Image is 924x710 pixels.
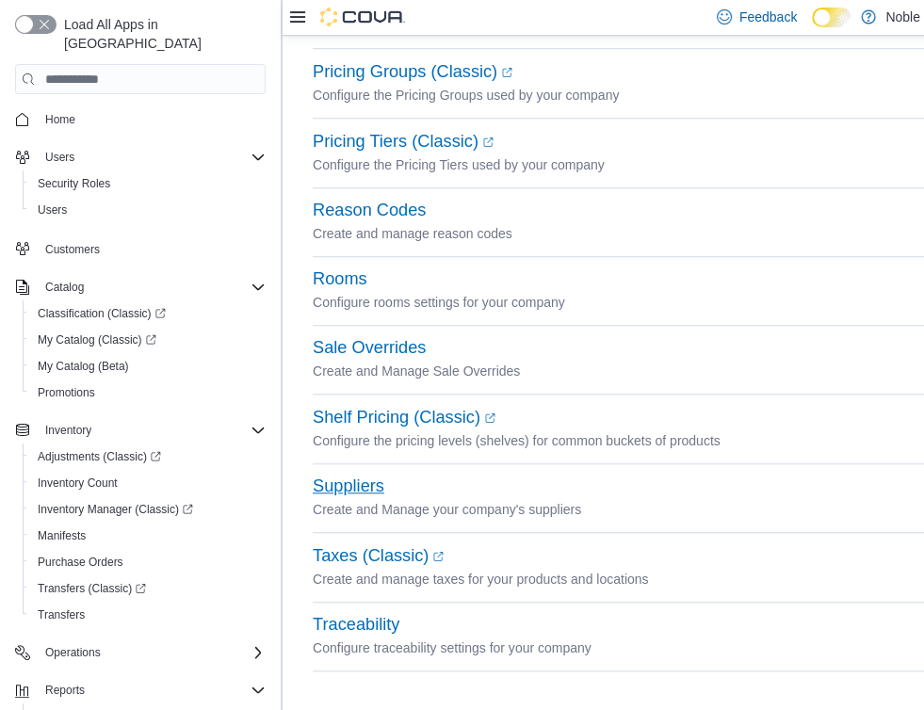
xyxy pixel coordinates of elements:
a: Inventory Count [30,472,125,494]
span: Catalog [45,280,84,295]
span: Users [30,199,266,221]
span: My Catalog (Classic) [30,329,266,351]
span: Feedback [739,8,797,26]
a: Transfers (Classic) [23,575,273,602]
span: Purchase Orders [30,551,266,573]
button: Catalog [38,276,91,299]
span: Home [45,112,75,127]
a: Users [30,199,74,221]
a: Taxes (Classic)External link [313,546,444,565]
button: Operations [38,641,108,664]
svg: External link [484,412,495,424]
span: Classification (Classic) [30,302,266,325]
span: Inventory [45,423,91,438]
button: Reason Codes [313,201,426,220]
span: Classification (Classic) [38,306,166,321]
a: My Catalog (Classic) [30,329,164,351]
svg: External link [432,551,444,562]
span: Operations [45,645,101,660]
a: Classification (Classic) [30,302,173,325]
span: Customers [38,236,266,260]
a: Customers [38,238,107,261]
span: Inventory Manager (Classic) [38,502,193,517]
span: Promotions [30,381,266,404]
a: Security Roles [30,172,118,195]
span: My Catalog (Beta) [38,359,129,374]
button: Inventory [38,419,99,442]
button: Promotions [23,379,273,406]
svg: External link [501,67,512,78]
span: Purchase Orders [38,555,123,570]
span: Customers [45,242,100,257]
a: My Catalog (Beta) [30,355,137,378]
span: Manifests [30,524,266,547]
button: Transfers [23,602,273,628]
a: Shelf Pricing (Classic)External link [313,408,495,427]
a: Classification (Classic) [23,300,273,327]
span: Users [45,150,74,165]
button: Suppliers [313,476,384,496]
button: Catalog [8,274,273,300]
a: Home [38,108,83,131]
button: Users [23,197,273,223]
span: Security Roles [38,176,110,191]
button: Purchase Orders [23,549,273,575]
a: Transfers (Classic) [30,577,154,600]
button: Inventory Count [23,470,273,496]
a: Inventory Manager (Classic) [23,496,273,523]
a: Pricing Tiers (Classic)External link [313,132,494,151]
button: My Catalog (Beta) [23,353,273,379]
a: Manifests [30,524,93,547]
a: Adjustments (Classic) [23,444,273,470]
button: Operations [8,639,273,666]
button: Rooms [313,269,367,289]
button: Sale Overrides [313,338,426,358]
button: Users [8,144,273,170]
button: Manifests [23,523,273,549]
span: Inventory Count [30,472,266,494]
span: Reports [38,679,266,702]
span: Catalog [38,276,266,299]
span: Transfers (Classic) [38,581,146,596]
span: Adjustments (Classic) [38,449,161,464]
img: Cova [320,8,405,26]
span: My Catalog (Classic) [38,332,156,347]
span: Transfers [38,607,85,622]
span: Promotions [38,385,95,400]
button: Traceability [313,615,399,635]
button: Customers [8,234,273,262]
span: Security Roles [30,172,266,195]
a: My Catalog (Classic) [23,327,273,353]
span: Transfers [30,604,266,626]
span: Transfers (Classic) [30,577,266,600]
span: Home [38,107,266,131]
button: Reports [8,677,273,703]
span: Load All Apps in [GEOGRAPHIC_DATA] [57,15,266,53]
span: Users [38,202,67,218]
a: Transfers [30,604,92,626]
button: Reports [38,679,92,702]
span: Adjustments (Classic) [30,445,266,468]
a: Adjustments (Classic) [30,445,169,468]
svg: External link [482,137,494,148]
button: Home [8,105,273,133]
button: Inventory [8,417,273,444]
span: Reports [45,683,85,698]
span: Users [38,146,266,169]
a: Promotions [30,381,103,404]
span: Inventory Count [38,476,118,491]
span: Inventory Manager (Classic) [30,498,266,521]
span: Inventory [38,419,266,442]
a: Pricing Groups (Classic)External link [313,62,512,81]
span: My Catalog (Beta) [30,355,266,378]
input: Dark Mode [812,8,851,27]
button: Users [38,146,82,169]
a: Purchase Orders [30,551,131,573]
a: Inventory Manager (Classic) [30,498,201,521]
span: Operations [38,641,266,664]
span: Manifests [38,528,86,543]
button: Security Roles [23,170,273,197]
